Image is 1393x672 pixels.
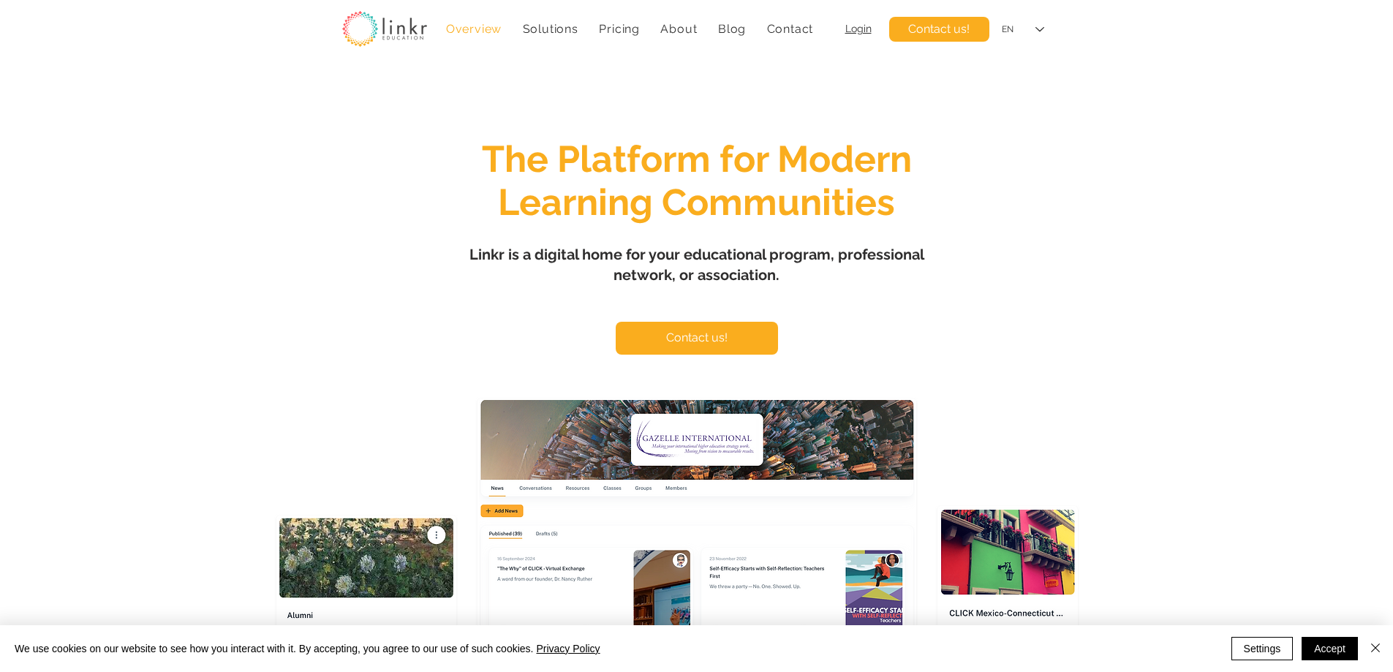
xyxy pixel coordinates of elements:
span: Pricing [599,22,640,36]
span: About [660,22,697,36]
div: EN [1002,23,1013,36]
span: We use cookies on our website to see how you interact with it. By accepting, you agree to our use... [15,642,600,655]
div: About [653,15,705,43]
img: Close [1367,639,1384,657]
a: Overview [439,15,510,43]
a: Pricing [592,15,647,43]
img: linkr_logo_transparentbg.png [342,11,427,47]
span: Contact us! [666,330,728,346]
a: Blog [711,15,754,43]
nav: Site [439,15,821,43]
span: Overview [446,22,502,36]
button: Settings [1231,637,1294,660]
button: Accept [1302,637,1358,660]
span: Contact us! [908,21,970,37]
a: Privacy Policy [536,643,600,654]
button: Close [1367,637,1384,660]
div: Solutions [515,15,586,43]
span: Contact [767,22,814,36]
span: Blog [718,22,746,36]
div: Language Selector: English [992,13,1054,46]
a: Contact [759,15,820,43]
a: Login [845,23,872,34]
a: Contact us! [616,322,778,355]
a: Contact us! [889,17,989,42]
span: Linkr is a digital home for your educational program, professional network, or association. [469,246,924,284]
span: The Platform for Modern Learning Communities [482,137,912,224]
span: Solutions [523,22,578,36]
